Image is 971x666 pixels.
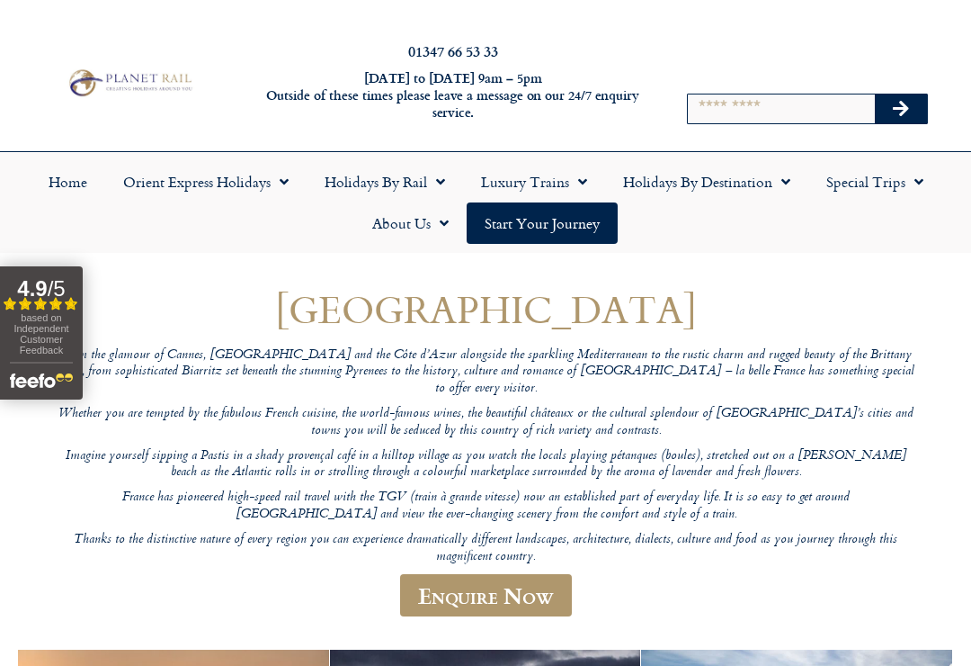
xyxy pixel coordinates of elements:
p: France has pioneered high-speed rail travel with the TGV (train à grande vitesse) now an establis... [54,490,917,523]
a: Enquire Now [400,574,572,616]
a: 01347 66 53 33 [408,40,498,61]
nav: Menu [9,161,962,244]
a: Orient Express Holidays [105,161,307,202]
a: About Us [354,202,467,244]
a: Holidays by Destination [605,161,808,202]
a: Home [31,161,105,202]
p: Thanks to the distinctive nature of every region you can experience dramatically different landsc... [54,532,917,565]
p: Imagine yourself sipping a Pastis in a shady provençal café in a hilltop village as you watch the... [54,448,917,481]
h6: [DATE] to [DATE] 9am – 5pm Outside of these times please leave a message on our 24/7 enquiry serv... [263,70,643,121]
p: Whether you are tempted by the fabulous French cuisine, the world-famous wines, the beautiful châ... [54,406,917,439]
p: From the glamour of Cannes, [GEOGRAPHIC_DATA] and the Côte d’Azur alongside the sparkling Mediter... [54,347,917,398]
h1: [GEOGRAPHIC_DATA] [54,288,917,330]
a: Luxury Trains [463,161,605,202]
a: Holidays by Rail [307,161,463,202]
a: Special Trips [808,161,941,202]
button: Search [875,94,927,123]
a: Start your Journey [467,202,618,244]
img: Planet Rail Train Holidays Logo [64,67,195,99]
